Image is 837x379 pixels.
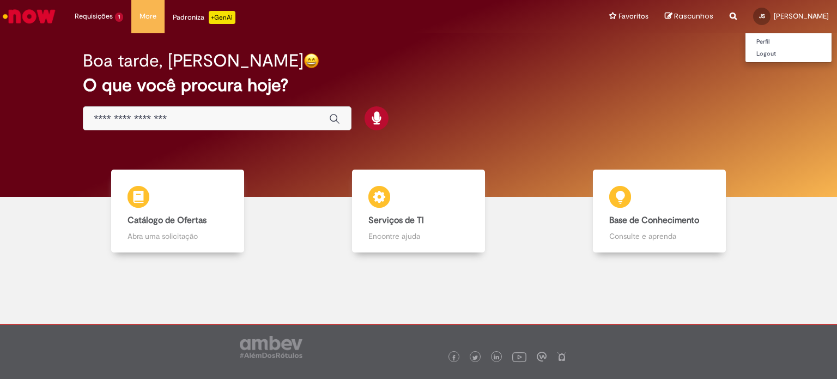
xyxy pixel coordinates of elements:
img: logo_footer_twitter.png [472,355,478,360]
a: Rascunhos [665,11,713,22]
img: logo_footer_facebook.png [451,355,457,360]
p: Consulte e aprenda [609,231,709,242]
img: ServiceNow [1,5,57,27]
a: Serviços de TI Encontre ajuda [298,170,539,253]
span: Requisições [75,11,113,22]
span: Rascunhos [674,11,713,21]
img: logo_footer_linkedin.png [494,354,499,361]
a: Catálogo de Ofertas Abra uma solicitação [57,170,298,253]
a: Base de Conhecimento Consulte e aprenda [539,170,780,253]
img: happy-face.png [304,53,319,69]
p: Abra uma solicitação [128,231,227,242]
p: +GenAi [209,11,235,24]
span: Favoritos [618,11,648,22]
b: Base de Conhecimento [609,215,699,226]
img: logo_footer_ambev_rotulo_gray.png [240,336,302,358]
p: Encontre ajuda [368,231,468,242]
img: logo_footer_youtube.png [512,350,526,364]
span: JS [759,13,765,20]
img: logo_footer_workplace.png [537,352,547,362]
a: Logout [745,48,832,60]
img: logo_footer_naosei.png [557,352,567,362]
span: More [139,11,156,22]
b: Catálogo de Ofertas [128,215,207,226]
div: Padroniza [173,11,235,24]
b: Serviços de TI [368,215,424,226]
h2: Boa tarde, [PERSON_NAME] [83,51,304,70]
span: 1 [115,13,123,22]
h2: O que você procura hoje? [83,76,755,95]
a: Perfil [745,36,832,48]
span: [PERSON_NAME] [774,11,829,21]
